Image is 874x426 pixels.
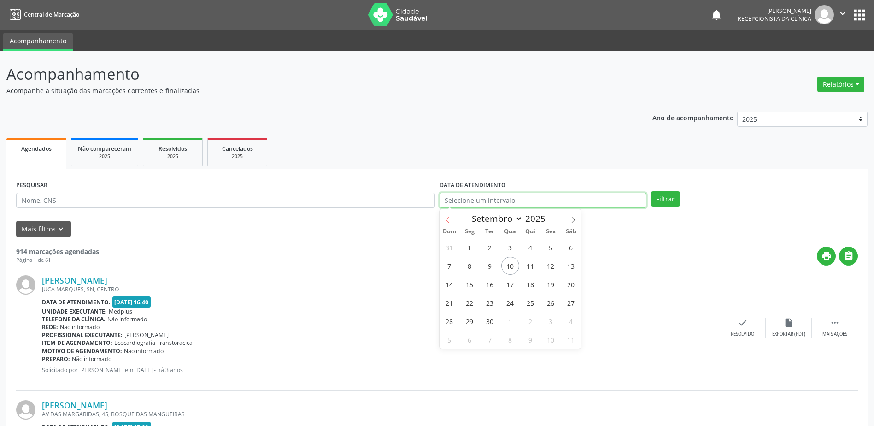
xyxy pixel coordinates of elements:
i: print [821,251,832,261]
span: Outubro 11, 2025 [562,331,580,349]
b: Profissional executante: [42,331,123,339]
span: Setembro 26, 2025 [542,294,560,312]
span: Setembro 22, 2025 [461,294,479,312]
span: Setembro 30, 2025 [481,312,499,330]
span: Setembro 16, 2025 [481,275,499,293]
span: Setembro 17, 2025 [501,275,519,293]
label: DATA DE ATENDIMENTO [440,178,506,193]
span: Outubro 10, 2025 [542,331,560,349]
button: print [817,247,836,266]
i: insert_drive_file [784,318,794,328]
span: Setembro 20, 2025 [562,275,580,293]
div: Mais ações [822,331,847,337]
span: Central de Marcação [24,11,79,18]
span: Setembro 6, 2025 [562,238,580,256]
span: Outubro 1, 2025 [501,312,519,330]
span: Qui [520,229,540,235]
span: Setembro 7, 2025 [440,257,458,275]
span: Setembro 19, 2025 [542,275,560,293]
span: Setembro 18, 2025 [522,275,540,293]
span: Outubro 5, 2025 [440,331,458,349]
button: apps [851,7,868,23]
span: Sáb [561,229,581,235]
span: Qua [500,229,520,235]
b: Preparo: [42,355,70,363]
span: Setembro 25, 2025 [522,294,540,312]
span: Resolvidos [158,145,187,153]
span: Setembro 12, 2025 [542,257,560,275]
a: Acompanhamento [3,33,73,51]
div: JUCA MARQUES, SN, CENTRO [42,285,720,293]
span: Ecocardiografia Transtoracica [114,339,193,347]
span: Setembro 5, 2025 [542,238,560,256]
span: Dom [440,229,460,235]
span: Setembro 24, 2025 [501,294,519,312]
span: Setembro 27, 2025 [562,294,580,312]
span: Seg [459,229,480,235]
b: Data de atendimento: [42,298,111,306]
input: Nome, CNS [16,193,435,208]
strong: 914 marcações agendadas [16,247,99,256]
button: Relatórios [817,77,864,92]
span: Setembro 14, 2025 [440,275,458,293]
span: Setembro 1, 2025 [461,238,479,256]
button:  [839,247,858,266]
span: Outubro 7, 2025 [481,331,499,349]
i:  [830,318,840,328]
button: notifications [710,8,723,21]
span: Setembro 4, 2025 [522,238,540,256]
span: Recepcionista da clínica [738,15,811,23]
i: check [738,318,748,328]
b: Telefone da clínica: [42,315,106,323]
span: Outubro 3, 2025 [542,312,560,330]
img: img [815,5,834,24]
span: Cancelados [222,145,253,153]
input: Selecione um intervalo [440,193,646,208]
span: Setembro 8, 2025 [461,257,479,275]
span: Setembro 9, 2025 [481,257,499,275]
span: Não informado [107,315,147,323]
b: Rede: [42,323,58,331]
p: Solicitado por [PERSON_NAME] em [DATE] - há 3 anos [42,366,720,374]
div: Página 1 de 61 [16,256,99,264]
img: img [16,275,35,295]
span: [PERSON_NAME] [124,331,169,339]
button: Filtrar [651,191,680,207]
span: Ter [480,229,500,235]
b: Item de agendamento: [42,339,112,347]
span: Setembro 13, 2025 [562,257,580,275]
span: Não compareceram [78,145,131,153]
p: Ano de acompanhamento [652,112,734,123]
span: Outubro 9, 2025 [522,331,540,349]
div: AV DAS MARGARIDAS, 45, BOSQUE DAS MANGUEIRAS [42,410,720,418]
a: Central de Marcação [6,7,79,22]
span: Setembro 2, 2025 [481,238,499,256]
select: Month [468,212,523,225]
span: Agosto 31, 2025 [440,238,458,256]
span: Outubro 6, 2025 [461,331,479,349]
div: 2025 [78,153,131,160]
span: Não informado [60,323,100,331]
span: Setembro 21, 2025 [440,294,458,312]
span: Não informado [72,355,111,363]
span: Outubro 2, 2025 [522,312,540,330]
a: [PERSON_NAME] [42,275,107,285]
span: Sex [540,229,561,235]
span: Medplus [109,308,132,315]
div: Exportar (PDF) [772,331,805,337]
i:  [844,251,854,261]
div: Resolvido [731,331,754,337]
div: [PERSON_NAME] [738,7,811,15]
span: Setembro 10, 2025 [501,257,519,275]
label: PESQUISAR [16,178,47,193]
button:  [834,5,851,24]
b: Unidade executante: [42,308,107,315]
span: Setembro 3, 2025 [501,238,519,256]
div: 2025 [150,153,196,160]
input: Year [522,213,553,225]
i: keyboard_arrow_down [56,224,66,234]
span: Setembro 29, 2025 [461,312,479,330]
span: Setembro 11, 2025 [522,257,540,275]
a: [PERSON_NAME] [42,400,107,410]
i:  [838,8,848,18]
